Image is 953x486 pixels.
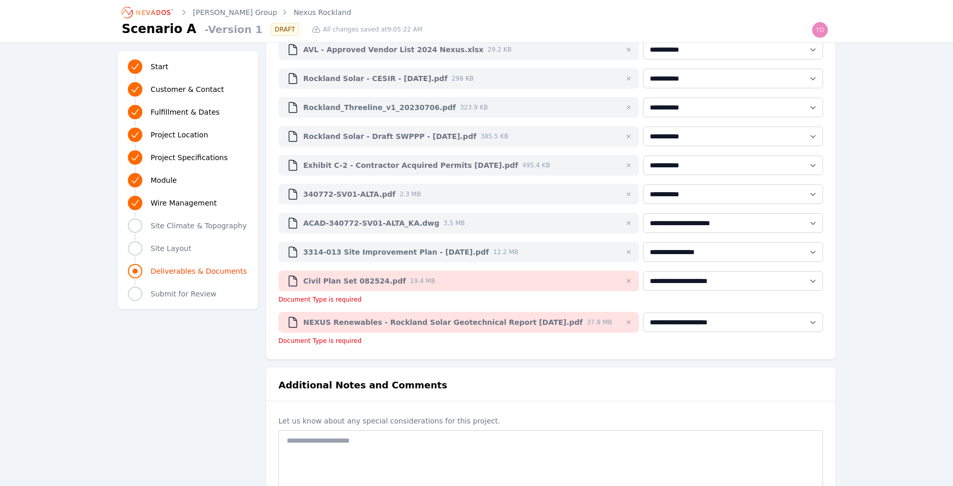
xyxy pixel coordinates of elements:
[303,44,484,55] span: AVL - Approved Vendor List 2024 Nexus.xlsx
[410,277,435,285] span: 19.4 MB
[293,7,351,18] a: Nexus Rockland
[278,337,823,345] div: Document Type is required
[303,317,583,327] span: NEXUS Renewables - Rockland Solar Geotechnical Report [DATE].pdf
[151,221,247,231] span: Site Climate & Topography
[151,152,228,163] span: Project Specifications
[151,266,247,276] span: Deliverables & Documents
[452,74,474,83] span: 298 KB
[122,4,351,21] nav: Breadcrumb
[522,161,550,169] span: 495.4 KB
[151,130,208,140] span: Project Location
[151,175,177,185] span: Module
[122,21,196,37] h1: Scenario A
[812,22,828,38] img: todd.padezanin@nevados.solar
[303,160,518,170] span: Exhibit C-2 - Contractor Acquired Permits [DATE].pdf
[493,248,518,256] span: 12.2 MB
[151,61,168,72] span: Start
[303,131,476,142] span: Rockland Solar - Draft SWPPP - [DATE].pdf
[151,84,224,95] span: Customer & Contact
[303,218,439,228] span: ACAD-340772-SV01-ALTA_KA.dwg
[278,295,823,304] div: Document Type is required
[443,219,465,227] span: 3.5 MB
[271,23,299,36] div: DRAFT
[303,247,489,257] span: 3314-013 Site Improvement Plan - [DATE].pdf
[151,198,217,208] span: Wire Management
[488,45,512,54] span: 29.2 KB
[151,289,217,299] span: Submit for Review
[587,318,612,326] span: 37.8 MB
[400,190,421,198] span: 2.3 MB
[278,416,823,426] label: Let us know about any special considerations for this project.
[201,22,262,37] span: - Version 1
[323,25,422,34] span: All changes saved at 9:05:22 AM
[128,57,248,303] nav: Progress
[481,132,508,140] span: 385.5 KB
[303,102,456,113] span: Rockland_Threeline_v1_20230706.pdf
[303,189,396,199] span: 340772-SV01-ALTA.pdf
[460,103,488,112] span: 323.9 KB
[193,7,277,18] a: [PERSON_NAME] Group
[303,276,406,286] span: Civil Plan Set 082524.pdf
[278,378,447,393] h2: Additional Notes and Comments
[151,243,191,254] span: Site Layout
[151,107,220,117] span: Fulfillment & Dates
[303,73,448,84] span: Rockland Solar - CESIR - [DATE].pdf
